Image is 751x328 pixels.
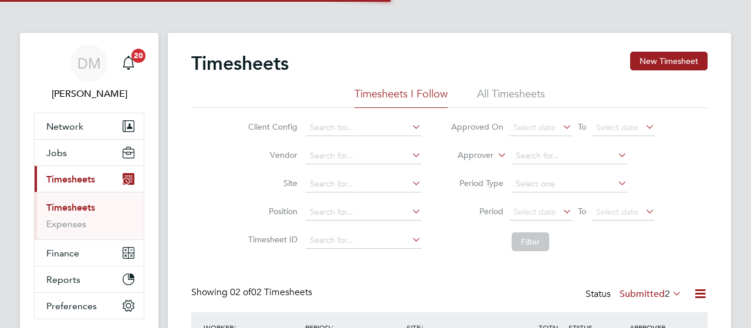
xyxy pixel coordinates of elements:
input: Search for... [512,148,627,164]
label: Submitted [620,288,682,300]
span: Select date [596,207,638,217]
span: 20 [131,49,146,63]
label: Position [245,206,297,217]
button: Finance [35,240,144,266]
span: Danielle Murphy [34,87,144,101]
li: Timesheets I Follow [354,87,448,108]
a: 20 [117,45,140,82]
input: Search for... [306,176,421,192]
label: Approver [441,150,493,161]
button: Reports [35,266,144,292]
span: Finance [46,248,79,259]
a: Timesheets [46,202,95,213]
label: Vendor [245,150,297,160]
span: Reports [46,274,80,285]
input: Select one [512,176,627,192]
label: Timesheet ID [245,234,297,245]
span: Timesheets [46,174,95,185]
span: 02 Timesheets [230,286,312,298]
button: Network [35,113,144,139]
div: Timesheets [35,192,144,239]
input: Search for... [306,148,421,164]
span: Preferences [46,300,97,312]
span: To [574,119,590,134]
input: Search for... [306,120,421,136]
label: Site [245,178,297,188]
input: Search for... [306,204,421,221]
label: Period [451,206,503,217]
div: Status [586,286,684,303]
li: All Timesheets [477,87,545,108]
span: DM [77,56,101,71]
label: Approved On [451,121,503,132]
a: Expenses [46,218,86,229]
span: Select date [513,207,556,217]
div: Showing [191,286,314,299]
label: Period Type [451,178,503,188]
button: Preferences [35,293,144,319]
h2: Timesheets [191,52,289,75]
span: 2 [665,288,670,300]
span: Select date [596,122,638,133]
span: Select date [513,122,556,133]
span: Jobs [46,147,67,158]
button: New Timesheet [630,52,708,70]
span: To [574,204,590,219]
button: Jobs [35,140,144,165]
a: DM[PERSON_NAME] [34,45,144,101]
span: Network [46,121,83,132]
button: Timesheets [35,166,144,192]
input: Search for... [306,232,421,249]
span: 02 of [230,286,251,298]
label: Client Config [245,121,297,132]
button: Filter [512,232,549,251]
